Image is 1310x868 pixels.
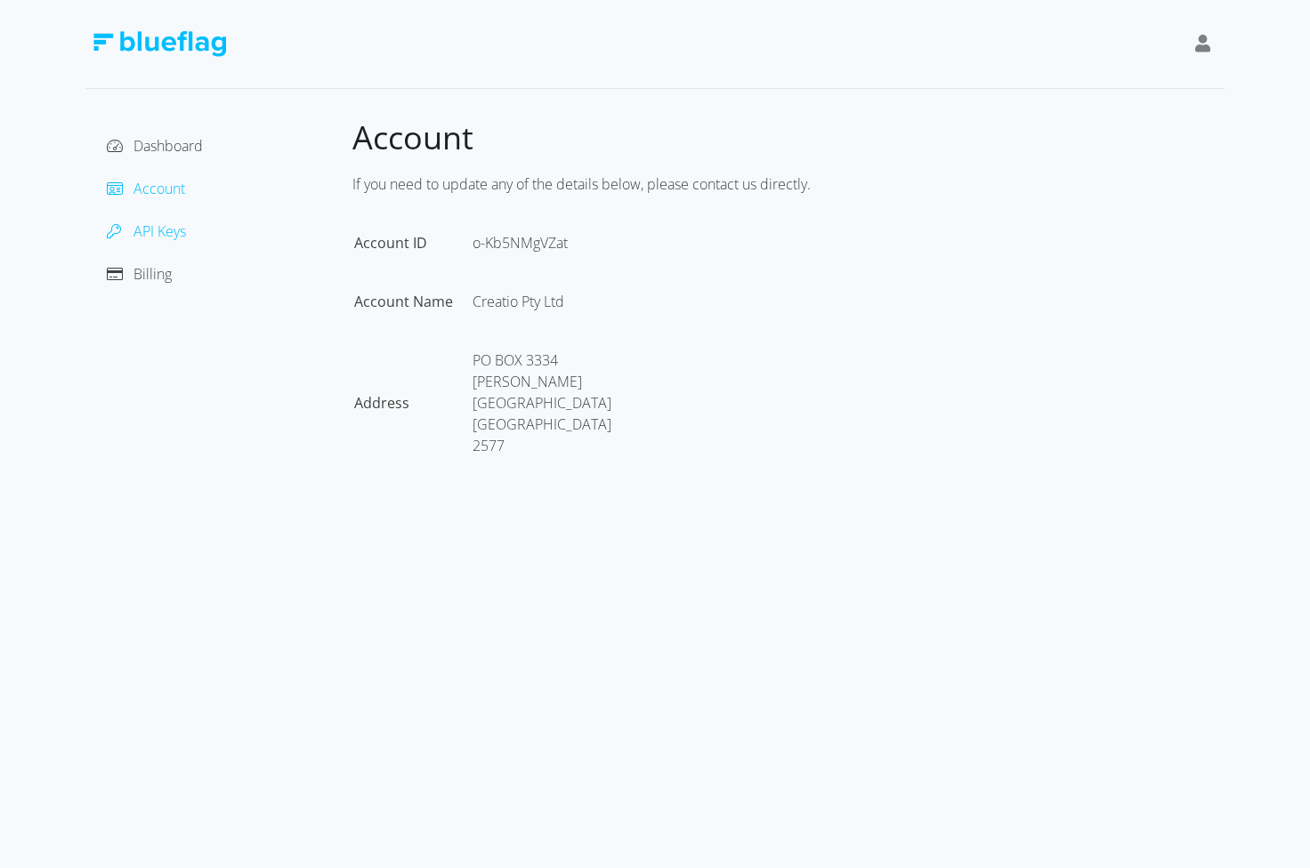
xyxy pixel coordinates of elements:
[107,179,185,198] a: Account
[473,392,611,414] div: [GEOGRAPHIC_DATA]
[473,350,611,371] div: PO BOX 3334
[93,31,226,57] img: Blue Flag Logo
[473,414,611,435] div: [GEOGRAPHIC_DATA]
[354,292,453,311] span: Account Name
[107,221,186,241] a: API Keys
[352,116,473,159] span: Account
[473,371,611,392] div: [PERSON_NAME]
[107,264,172,284] a: Billing
[133,136,203,156] span: Dashboard
[354,393,409,413] span: Address
[133,221,186,241] span: API Keys
[352,166,1225,202] div: If you need to update any of the details below, please contact us directly.
[473,291,629,348] td: Creatio Pty Ltd
[133,179,185,198] span: Account
[354,233,427,253] span: Account ID
[133,264,172,284] span: Billing
[473,232,629,289] td: o-Kb5NMgVZat
[107,136,203,156] a: Dashboard
[473,435,611,456] div: 2577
